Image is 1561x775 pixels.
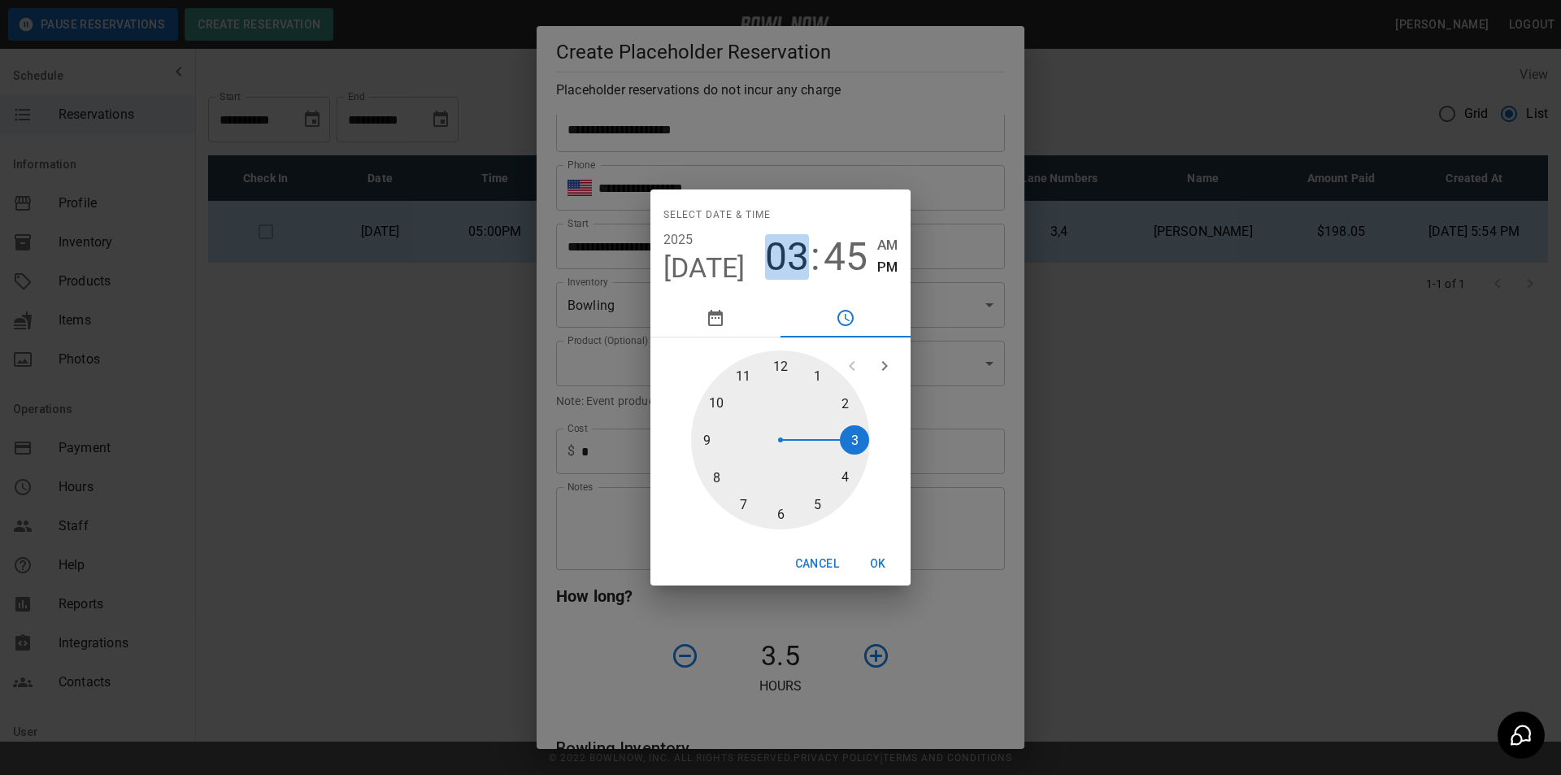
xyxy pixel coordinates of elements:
[650,298,780,337] button: pick date
[877,256,898,278] button: PM
[663,251,746,285] button: [DATE]
[868,350,901,382] button: open next view
[811,234,820,280] span: :
[765,234,809,280] button: 03
[877,234,898,256] button: AM
[824,234,867,280] button: 45
[663,229,694,251] button: 2025
[789,549,846,579] button: Cancel
[852,549,904,579] button: OK
[663,202,771,229] span: Select date & time
[780,298,911,337] button: pick time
